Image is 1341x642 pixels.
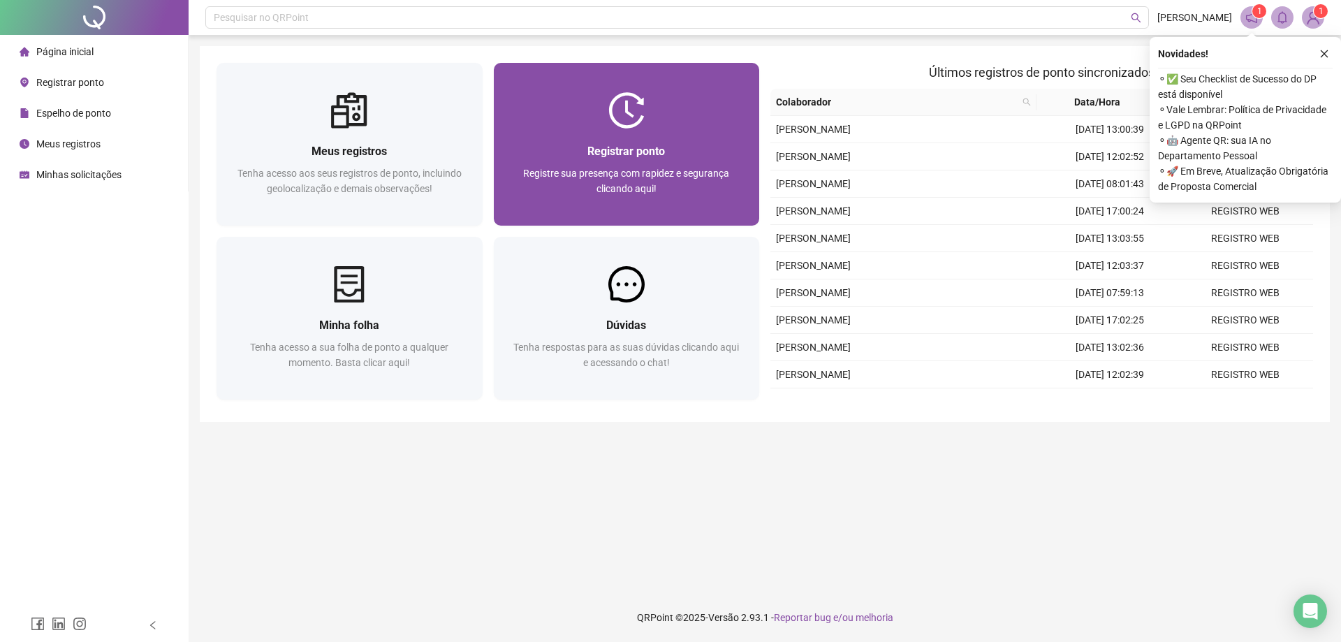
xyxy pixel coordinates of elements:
td: REGISTRO WEB [1178,388,1313,416]
td: REGISTRO WEB [1178,279,1313,307]
td: [DATE] 12:02:52 [1042,143,1178,170]
a: Minha folhaTenha acesso a sua folha de ponto a qualquer momento. Basta clicar aqui! [217,237,483,400]
a: DúvidasTenha respostas para as suas dúvidas clicando aqui e acessando o chat! [494,237,760,400]
td: [DATE] 13:02:36 [1042,334,1178,361]
span: [PERSON_NAME] [1157,10,1232,25]
span: left [148,620,158,630]
span: notification [1245,11,1258,24]
a: Registrar pontoRegistre sua presença com rapidez e segurança clicando aqui! [494,63,760,226]
span: [PERSON_NAME] [776,124,851,135]
td: REGISTRO WEB [1178,225,1313,252]
td: [DATE] 12:02:39 [1042,361,1178,388]
span: bell [1276,11,1289,24]
sup: 1 [1252,4,1266,18]
span: ⚬ 🤖 Agente QR: sua IA no Departamento Pessoal [1158,133,1333,163]
span: search [1023,98,1031,106]
td: [DATE] 17:02:25 [1042,307,1178,334]
span: ⚬ ✅ Seu Checklist de Sucesso do DP está disponível [1158,71,1333,102]
td: [DATE] 17:00:24 [1042,198,1178,225]
span: Registrar ponto [587,145,665,158]
span: Versão [708,612,739,623]
span: [PERSON_NAME] [776,178,851,189]
td: [DATE] 08:01:43 [1042,170,1178,198]
span: [PERSON_NAME] [776,287,851,298]
span: search [1131,13,1141,23]
td: [DATE] 08:02:09 [1042,388,1178,416]
span: Data/Hora [1042,94,1153,110]
span: [PERSON_NAME] [776,151,851,162]
span: Espelho de ponto [36,108,111,119]
div: Open Intercom Messenger [1294,594,1327,628]
span: Tenha acesso a sua folha de ponto a qualquer momento. Basta clicar aqui! [250,342,448,368]
span: Últimos registros de ponto sincronizados [929,65,1155,80]
span: Meus registros [312,145,387,158]
span: Novidades ! [1158,46,1208,61]
td: REGISTRO WEB [1178,361,1313,388]
span: environment [20,78,29,87]
td: [DATE] 13:03:55 [1042,225,1178,252]
span: Minhas solicitações [36,169,122,180]
span: Registre sua presença com rapidez e segurança clicando aqui! [523,168,729,194]
span: Colaborador [776,94,1017,110]
span: search [1020,92,1034,112]
span: [PERSON_NAME] [776,314,851,326]
footer: QRPoint © 2025 - 2.93.1 - [189,593,1341,642]
span: Minha folha [319,319,379,332]
td: REGISTRO WEB [1178,252,1313,279]
span: [PERSON_NAME] [776,260,851,271]
span: file [20,108,29,118]
span: [PERSON_NAME] [776,233,851,244]
span: ⚬ Vale Lembrar: Política de Privacidade e LGPD na QRPoint [1158,102,1333,133]
span: home [20,47,29,57]
td: REGISTRO WEB [1178,307,1313,334]
span: 1 [1257,6,1262,16]
th: Data/Hora [1036,89,1170,116]
span: clock-circle [20,139,29,149]
span: Meus registros [36,138,101,149]
a: Meus registrosTenha acesso aos seus registros de ponto, incluindo geolocalização e demais observa... [217,63,483,226]
sup: Atualize o seu contato no menu Meus Dados [1314,4,1328,18]
span: ⚬ 🚀 Em Breve, Atualização Obrigatória de Proposta Comercial [1158,163,1333,194]
span: linkedin [52,617,66,631]
span: Registrar ponto [36,77,104,88]
td: [DATE] 07:59:13 [1042,279,1178,307]
span: Tenha respostas para as suas dúvidas clicando aqui e acessando o chat! [513,342,739,368]
span: instagram [73,617,87,631]
span: Dúvidas [606,319,646,332]
span: [PERSON_NAME] [776,369,851,380]
span: facebook [31,617,45,631]
span: Página inicial [36,46,94,57]
span: schedule [20,170,29,180]
span: 1 [1319,6,1324,16]
span: close [1319,49,1329,59]
td: REGISTRO WEB [1178,198,1313,225]
span: [PERSON_NAME] [776,342,851,353]
span: Tenha acesso aos seus registros de ponto, incluindo geolocalização e demais observações! [237,168,462,194]
td: REGISTRO WEB [1178,334,1313,361]
span: Reportar bug e/ou melhoria [774,612,893,623]
span: [PERSON_NAME] [776,205,851,217]
td: [DATE] 13:00:39 [1042,116,1178,143]
img: 95096 [1303,7,1324,28]
td: [DATE] 12:03:37 [1042,252,1178,279]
